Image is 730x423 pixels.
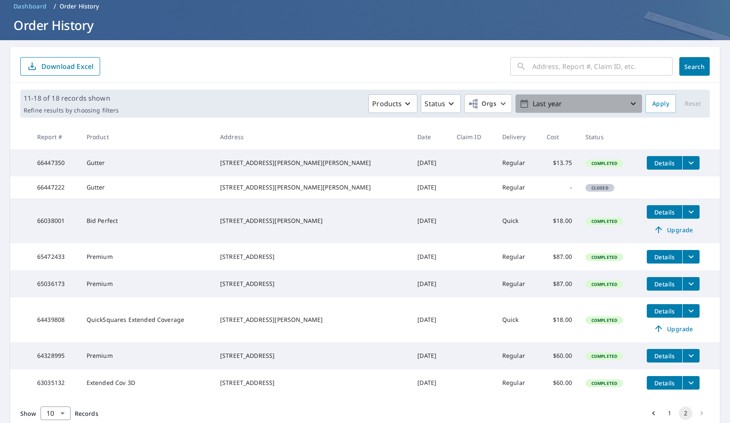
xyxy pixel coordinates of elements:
button: detailsBtn-65472433 [647,250,682,264]
td: $18.00 [540,198,579,243]
th: Cost [540,124,579,149]
th: Date [411,124,449,149]
td: 66447222 [30,176,80,198]
td: Regular [496,342,540,369]
span: Details [652,307,677,315]
td: [DATE] [411,369,449,396]
span: Orgs [468,99,496,109]
td: Regular [496,369,540,396]
td: Regular [496,149,540,176]
div: [STREET_ADDRESS] [220,352,404,360]
td: [DATE] [411,243,449,270]
button: Download Excel [20,57,100,76]
button: Go to page 1 [663,407,676,420]
button: filesDropdownBtn-65036173 [682,277,700,291]
button: Apply [646,94,676,113]
span: Dashboard [14,2,47,11]
td: Gutter [80,176,213,198]
input: Address, Report #, Claim ID, etc. [532,55,673,78]
span: Details [652,352,677,360]
td: - [540,176,579,198]
button: Last year [515,94,642,113]
button: detailsBtn-64439808 [647,304,682,318]
button: detailsBtn-63035132 [647,376,682,390]
p: Products [372,99,402,109]
td: $87.00 [540,270,579,297]
span: Show [20,409,36,418]
a: Upgrade [647,223,700,236]
td: 66038001 [30,198,80,243]
button: Products [368,94,417,113]
td: [DATE] [411,342,449,369]
td: Quick [496,198,540,243]
button: filesDropdownBtn-63035132 [682,376,700,390]
td: [DATE] [411,270,449,297]
a: Upgrade [647,322,700,335]
div: Show 10 records [41,407,71,420]
div: [STREET_ADDRESS] [220,280,404,288]
p: Last year [529,96,628,111]
span: Completed [586,254,622,260]
span: Completed [586,353,622,359]
p: Refine results by choosing filters [24,107,119,114]
span: Completed [586,281,622,287]
td: $13.75 [540,149,579,176]
span: Completed [586,317,622,323]
p: Download Excel [41,62,93,71]
button: Status [421,94,461,113]
span: Completed [586,380,622,386]
th: Status [579,124,640,149]
span: Closed [586,185,613,191]
button: page 2 [679,407,692,420]
td: $60.00 [540,342,579,369]
p: Status [425,99,445,109]
div: [STREET_ADDRESS][PERSON_NAME] [220,217,404,225]
span: Details [652,253,677,261]
span: Records [75,409,98,418]
td: [DATE] [411,176,449,198]
th: Delivery [496,124,540,149]
button: Go to previous page [647,407,660,420]
button: detailsBtn-65036173 [647,277,682,291]
p: 11-18 of 18 records shown [24,93,119,103]
p: Order History [60,2,99,11]
td: 64439808 [30,297,80,342]
li: / [54,1,56,11]
th: Product [80,124,213,149]
th: Address [213,124,411,149]
button: filesDropdownBtn-64328995 [682,349,700,363]
span: Upgrade [652,225,695,235]
button: Search [679,57,710,76]
td: Premium [80,342,213,369]
td: Regular [496,270,540,297]
td: [DATE] [411,297,449,342]
td: Regular [496,243,540,270]
span: Details [652,379,677,387]
td: 66447350 [30,149,80,176]
span: Upgrade [652,324,695,334]
nav: pagination navigation [646,407,710,420]
td: Regular [496,176,540,198]
th: Claim ID [450,124,496,149]
td: [DATE] [411,149,449,176]
button: filesDropdownBtn-65472433 [682,250,700,264]
td: QuickSquares Extended Coverage [80,297,213,342]
span: Details [652,280,677,288]
td: [DATE] [411,198,449,243]
span: Apply [652,99,669,109]
td: $60.00 [540,369,579,396]
td: 63035132 [30,369,80,396]
button: filesDropdownBtn-66038001 [682,205,700,219]
div: [STREET_ADDRESS][PERSON_NAME][PERSON_NAME] [220,159,404,167]
td: $87.00 [540,243,579,270]
div: [STREET_ADDRESS][PERSON_NAME][PERSON_NAME] [220,183,404,192]
span: Details [652,159,677,167]
button: detailsBtn-66038001 [647,205,682,219]
button: detailsBtn-66447350 [647,156,682,170]
td: Extended Cov 3D [80,369,213,396]
button: filesDropdownBtn-66447350 [682,156,700,170]
td: 64328995 [30,342,80,369]
td: 65036173 [30,270,80,297]
td: Premium [80,243,213,270]
h1: Order History [10,16,720,34]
